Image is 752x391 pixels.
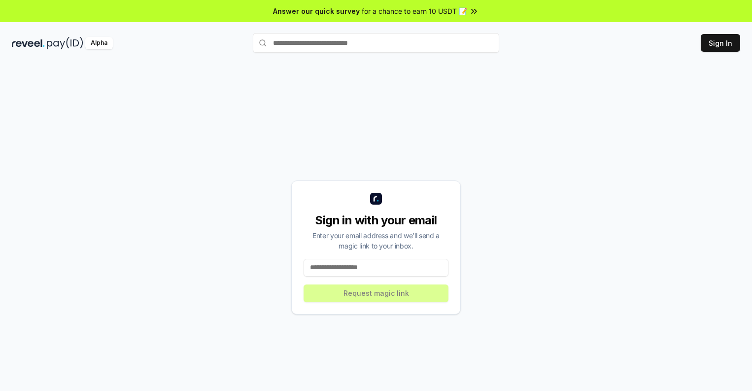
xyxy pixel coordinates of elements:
[304,213,448,228] div: Sign in with your email
[362,6,467,16] span: for a chance to earn 10 USDT 📝
[85,37,113,49] div: Alpha
[47,37,83,49] img: pay_id
[12,37,45,49] img: reveel_dark
[304,230,448,251] div: Enter your email address and we’ll send a magic link to your inbox.
[273,6,360,16] span: Answer our quick survey
[370,193,382,205] img: logo_small
[701,34,740,52] button: Sign In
